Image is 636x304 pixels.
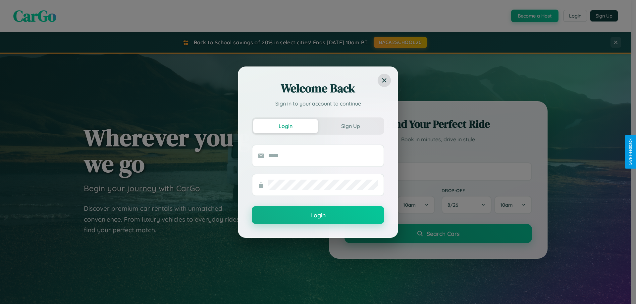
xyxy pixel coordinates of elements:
[252,80,384,96] h2: Welcome Back
[252,206,384,224] button: Login
[628,139,633,165] div: Give Feedback
[253,119,318,133] button: Login
[252,100,384,108] p: Sign in to your account to continue
[318,119,383,133] button: Sign Up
